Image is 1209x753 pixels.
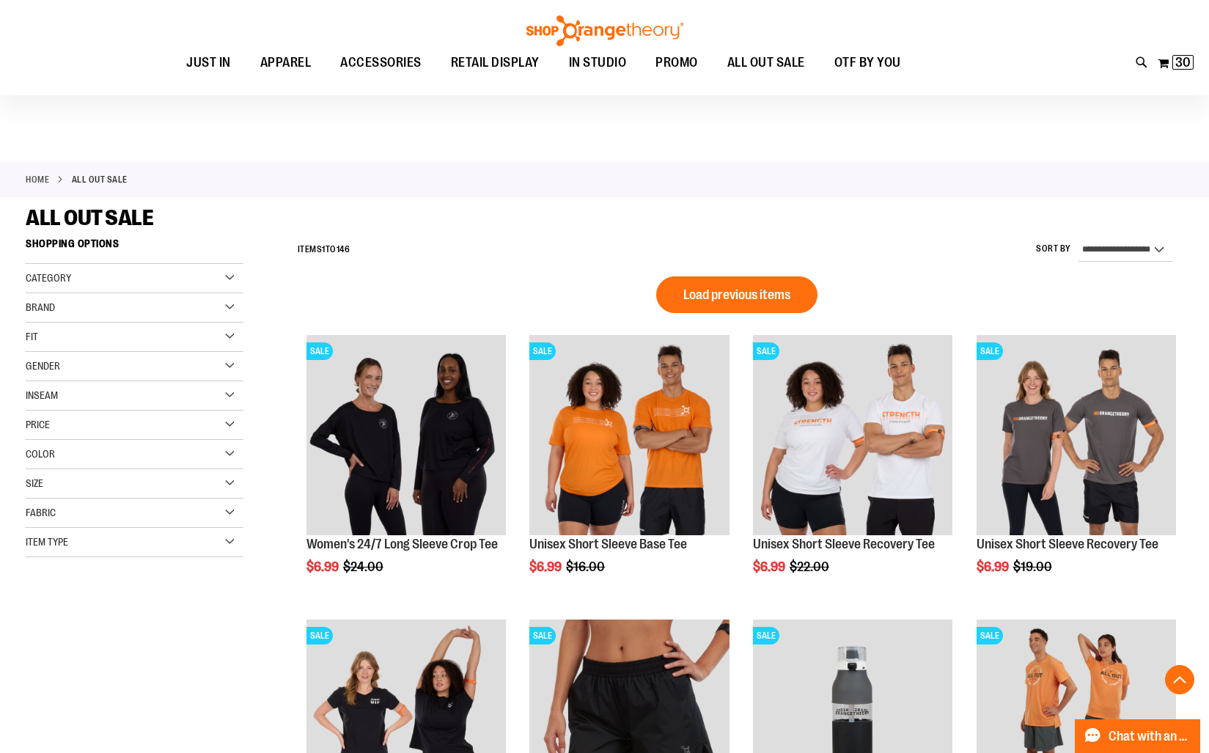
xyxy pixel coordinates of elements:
[977,335,1176,537] a: Product image for Unisex Short Sleeve Recovery TeeSALE
[26,448,55,460] span: Color
[306,335,506,537] a: Product image for Womens 24/7 LS Crop TeeSALE
[340,46,422,79] span: ACCESSORIES
[977,342,1003,360] span: SALE
[977,537,1158,551] a: Unisex Short Sleeve Recovery Tee
[26,389,58,401] span: Inseam
[753,342,779,360] span: SALE
[977,335,1176,535] img: Product image for Unisex Short Sleeve Recovery Tee
[522,328,736,611] div: product
[656,276,817,313] button: Load previous items
[1013,559,1054,574] span: $19.00
[26,173,49,186] a: Home
[753,559,787,574] span: $6.99
[26,536,68,548] span: Item Type
[529,559,564,574] span: $6.99
[451,46,540,79] span: RETAIL DISPLAY
[524,15,686,46] img: Shop Orangetheory
[683,287,790,302] span: Load previous items
[566,559,607,574] span: $16.00
[753,335,952,535] img: Product image for Unisex Short Sleeve Recovery Tee
[306,335,506,535] img: Product image for Womens 24/7 LS Crop Tee
[753,537,935,551] a: Unisex Short Sleeve Recovery Tee
[306,559,341,574] span: $6.99
[306,537,498,551] a: Women's 24/7 Long Sleeve Crop Tee
[1175,55,1191,70] span: 30
[1109,730,1191,743] span: Chat with an Expert
[26,419,50,430] span: Price
[746,328,960,611] div: product
[753,627,779,644] span: SALE
[727,46,805,79] span: ALL OUT SALE
[343,559,386,574] span: $24.00
[186,46,231,79] span: JUST IN
[1165,665,1194,694] button: Back To Top
[790,559,831,574] span: $22.00
[322,244,326,254] span: 1
[26,360,60,372] span: Gender
[26,507,56,518] span: Fabric
[969,328,1183,611] div: product
[529,627,556,644] span: SALE
[26,331,38,342] span: Fit
[306,342,333,360] span: SALE
[26,477,43,489] span: Size
[529,335,729,535] img: Product image for Unisex Short Sleeve Base Tee
[569,46,627,79] span: IN STUDIO
[529,537,687,551] a: Unisex Short Sleeve Base Tee
[1075,719,1201,753] button: Chat with an Expert
[306,627,333,644] span: SALE
[26,205,153,230] span: ALL OUT SALE
[26,231,243,264] strong: Shopping Options
[26,301,55,313] span: Brand
[298,238,350,261] h2: Items to
[977,559,1011,574] span: $6.99
[529,335,729,537] a: Product image for Unisex Short Sleeve Base TeeSALE
[337,244,350,254] span: 146
[655,46,698,79] span: PROMO
[26,272,71,284] span: Category
[260,46,312,79] span: APPAREL
[529,342,556,360] span: SALE
[1036,243,1071,255] label: Sort By
[72,173,128,186] strong: ALL OUT SALE
[834,46,901,79] span: OTF BY YOU
[299,328,513,611] div: product
[977,627,1003,644] span: SALE
[753,335,952,537] a: Product image for Unisex Short Sleeve Recovery TeeSALE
